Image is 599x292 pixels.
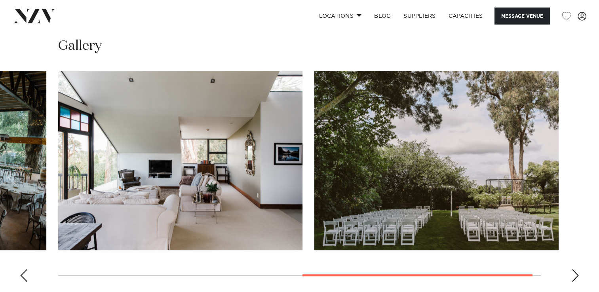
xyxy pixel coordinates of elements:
swiper-slide: 4 / 4 [314,71,559,250]
button: Message Venue [494,8,550,25]
a: Capacities [442,8,489,25]
a: BLOG [368,8,397,25]
a: Locations [312,8,368,25]
h2: Gallery [58,37,102,55]
swiper-slide: 3 / 4 [58,71,302,250]
a: SUPPLIERS [397,8,442,25]
img: nzv-logo.png [13,9,56,23]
